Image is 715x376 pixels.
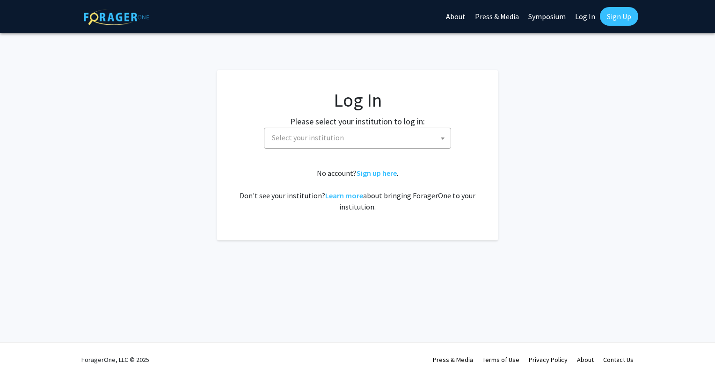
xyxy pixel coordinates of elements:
[433,355,473,364] a: Press & Media
[236,89,479,111] h1: Log In
[236,167,479,212] div: No account? . Don't see your institution? about bringing ForagerOne to your institution.
[290,115,425,128] label: Please select your institution to log in:
[600,7,638,26] a: Sign Up
[84,9,149,25] img: ForagerOne Logo
[603,355,634,364] a: Contact Us
[482,355,519,364] a: Terms of Use
[264,128,451,149] span: Select your institution
[577,355,594,364] a: About
[268,128,451,147] span: Select your institution
[272,133,344,142] span: Select your institution
[357,168,397,178] a: Sign up here
[81,343,149,376] div: ForagerOne, LLC © 2025
[529,355,568,364] a: Privacy Policy
[325,191,363,200] a: Learn more about bringing ForagerOne to your institution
